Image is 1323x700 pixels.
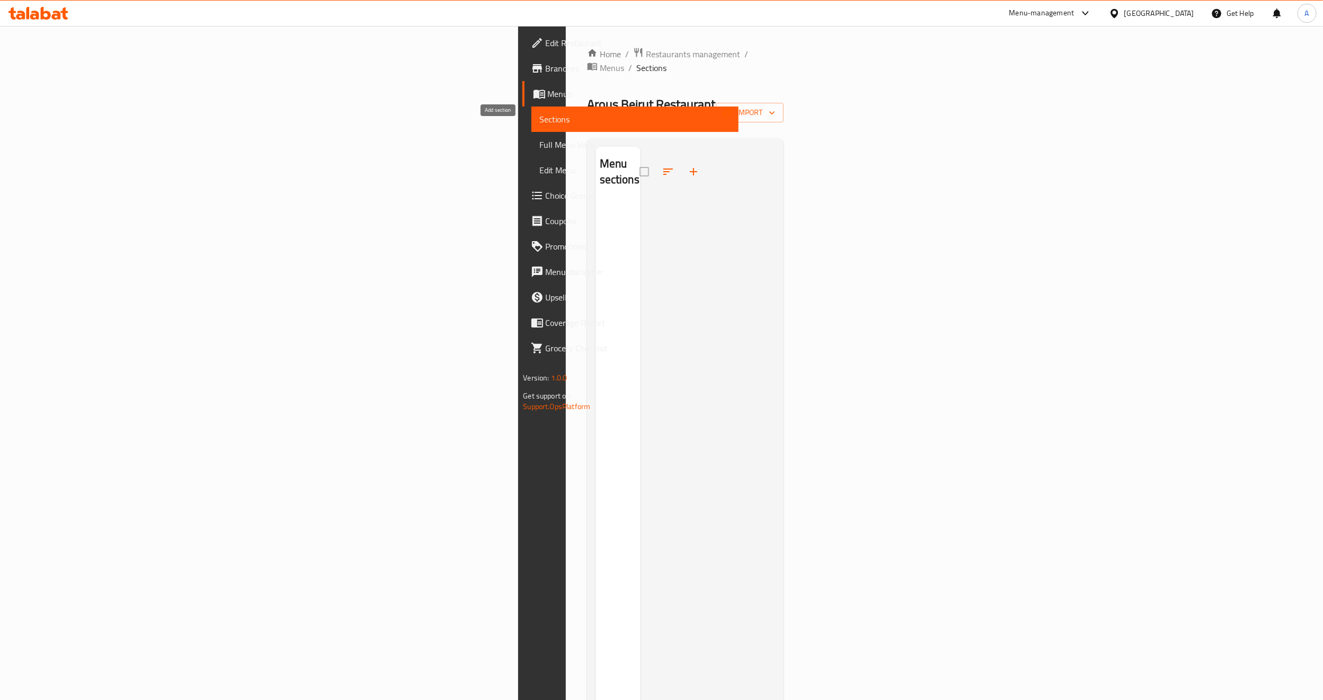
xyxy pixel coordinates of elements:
[744,48,748,60] li: /
[522,81,739,107] a: Menus
[522,183,739,208] a: Choice Groups
[522,335,739,361] a: Grocery Checklist
[531,157,739,183] a: Edit Menu
[540,113,731,126] span: Sections
[546,189,731,202] span: Choice Groups
[523,389,572,403] span: Get support on:
[1009,7,1075,20] div: Menu-management
[523,400,591,413] a: Support.OpsPlatform
[546,291,731,304] span: Upsell
[522,208,739,234] a: Coupons
[522,310,739,335] a: Coverage Report
[522,56,739,81] a: Branches
[546,316,731,329] span: Coverage Report
[716,103,784,122] button: import
[1305,7,1309,19] span: A
[522,234,739,259] a: Promotions
[546,342,731,355] span: Grocery Checklist
[546,62,731,75] span: Branches
[522,30,739,56] a: Edit Restaurant
[540,164,731,176] span: Edit Menu
[596,197,641,206] nav: Menu sections
[546,240,731,253] span: Promotions
[1124,7,1194,19] div: [GEOGRAPHIC_DATA]
[548,87,731,100] span: Menus
[540,138,731,151] span: Full Menu View
[551,371,567,385] span: 1.0.0
[546,215,731,227] span: Coupons
[522,285,739,310] a: Upsell
[523,371,549,385] span: Version:
[546,37,731,49] span: Edit Restaurant
[531,107,739,132] a: Sections
[522,259,739,285] a: Menu disclaimer
[724,106,775,119] span: import
[546,265,731,278] span: Menu disclaimer
[531,132,739,157] a: Full Menu View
